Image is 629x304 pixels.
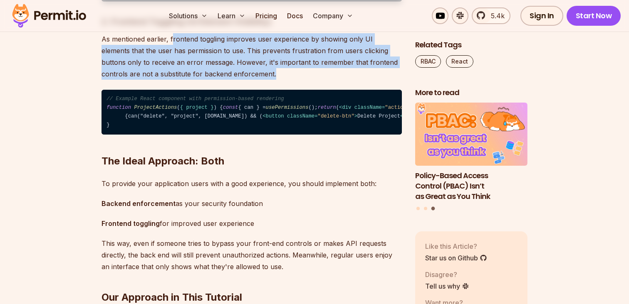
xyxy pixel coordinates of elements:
[252,7,280,24] a: Pricing
[102,257,402,304] h2: Our Approach in This Tutorial
[102,90,402,135] code: ( ) { { can } = (); ( ); }
[425,270,469,279] p: Disagree?
[425,281,469,291] a: Tell us why
[102,238,402,272] p: This way, even if someone tries to bypass your front-end controls or makes API requests directly,...
[425,241,487,251] p: Like this Article?
[400,113,428,119] span: </ >
[102,199,176,208] strong: Backend enforcement
[102,219,160,228] strong: Frontend toggling
[284,7,306,24] a: Docs
[415,88,527,98] h2: More to read
[166,7,211,24] button: Solutions
[415,103,527,202] li: 3 of 3
[415,103,527,202] a: Policy-Based Access Control (PBAC) Isn’t as Great as You ThinkPolicy-Based Access Control (PBAC) ...
[102,33,402,80] p: As mentioned earlier, frontend toggling improves user experience by showing only UI elements that...
[214,7,249,24] button: Learn
[134,105,177,110] span: ProjectActions
[415,55,441,68] a: RBAC
[102,121,402,168] h2: The Ideal Approach: Both
[262,113,357,119] span: < = >
[106,105,131,110] span: function
[102,198,402,209] p: as your security foundation
[431,207,435,211] button: Go to slide 3
[385,105,412,110] span: "actions"
[106,96,284,102] span: // Example React component with permission-based rendering
[287,113,314,119] span: className
[472,7,510,24] a: 5.4k
[415,103,527,212] div: Posts
[318,113,354,119] span: "delete-btn"
[354,105,382,110] span: className
[339,105,416,110] span: < = >
[102,178,402,189] p: To provide your application users with a good experience, you should implement both:
[416,207,420,210] button: Go to slide 1
[415,103,527,166] img: Policy-Based Access Control (PBAC) Isn’t as Great as You Think
[424,207,427,210] button: Go to slide 2
[415,171,527,201] h3: Policy-Based Access Control (PBAC) Isn’t as Great as You Think
[425,253,487,263] a: Star us on Github
[446,55,473,68] a: React
[223,105,238,110] span: const
[102,218,402,229] p: for improved user experience
[567,6,621,26] a: Start Now
[266,105,309,110] span: usePermissions
[8,2,90,30] img: Permit logo
[180,105,214,110] span: { project }
[486,11,505,21] span: 5.4k
[520,6,563,26] a: Sign In
[318,105,336,110] span: return
[415,40,527,50] h2: Related Tags
[342,105,351,110] span: div
[266,113,284,119] span: button
[310,7,357,24] button: Company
